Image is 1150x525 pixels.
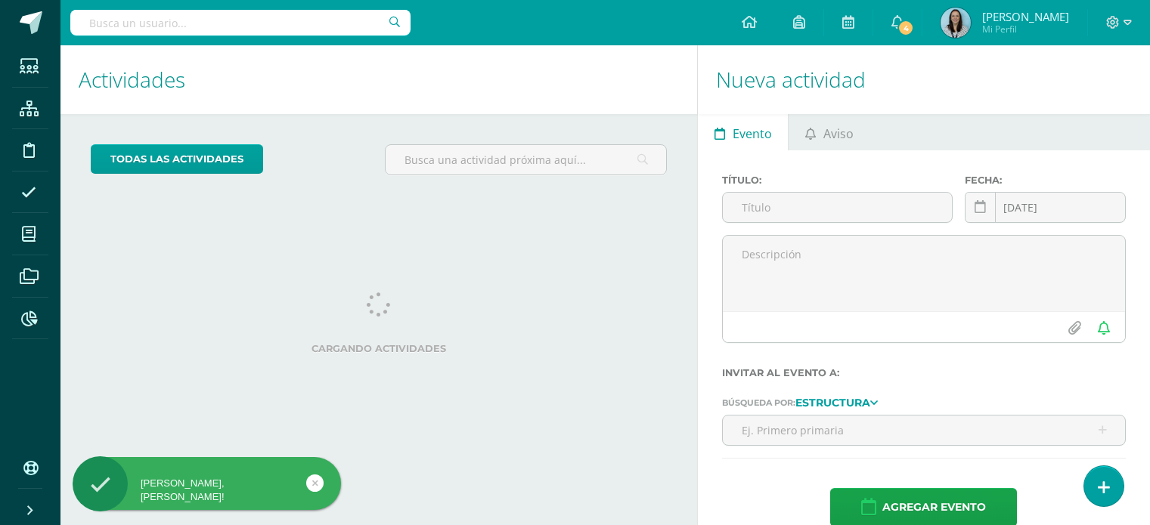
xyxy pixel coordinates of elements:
input: Ej. Primero primaria [723,415,1125,445]
input: Fecha de entrega [966,193,1125,222]
label: Cargando actividades [91,343,667,354]
label: Fecha: [965,174,1126,186]
h1: Nueva actividad [716,45,1132,114]
input: Busca una actividad próxima aquí... [386,145,666,174]
h1: Actividades [79,45,679,114]
div: [PERSON_NAME], [PERSON_NAME]! [73,477,341,504]
a: Estructura [795,397,878,407]
span: Evento [733,116,772,152]
img: 5a6f75ce900a0f7ea551130e923f78ee.png [941,8,971,38]
strong: Estructura [795,396,870,409]
a: todas las Actividades [91,144,263,174]
label: Título: [722,174,953,186]
span: [PERSON_NAME] [982,9,1069,24]
input: Título [723,193,952,222]
span: Mi Perfil [982,23,1069,36]
label: Invitar al evento a: [722,367,1126,378]
a: Evento [698,114,788,150]
span: Aviso [823,116,854,152]
input: Busca un usuario... [70,10,411,36]
span: Búsqueda por: [722,397,795,408]
a: Aviso [789,114,869,150]
span: 4 [897,20,914,36]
